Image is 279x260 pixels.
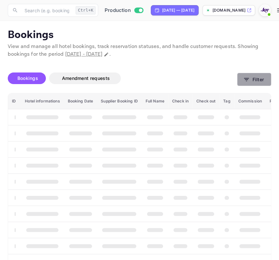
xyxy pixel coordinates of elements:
th: Check out [192,93,219,109]
img: With Joy [260,5,270,15]
p: View and manage all hotel bookings, track reservation statuses, and handle customer requests. Sho... [8,43,271,58]
th: Supplier Booking ID [97,93,141,109]
span: Bookings [17,75,38,81]
span: Amendment requests [62,75,110,81]
th: ID [8,93,21,109]
button: Filter [237,73,271,86]
th: Full Name [142,93,168,109]
div: Ctrl+K [76,6,96,14]
th: Check in [168,93,192,109]
th: Commission [234,93,265,109]
input: Search (e.g. bookings, documentation) [21,4,73,17]
th: Hotel informations [21,93,64,109]
span: [DATE] - [DATE] [65,51,102,58]
button: Change date range [103,51,109,58]
p: [DOMAIN_NAME] [212,7,245,13]
div: account-settings tabs [8,72,237,84]
p: Bookings [8,29,271,42]
div: [DATE] — [DATE] [162,7,194,13]
th: Tag [219,93,234,109]
div: Switch to Sandbox mode [102,7,146,14]
th: Booking Date [64,93,97,109]
span: Production [105,7,131,14]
